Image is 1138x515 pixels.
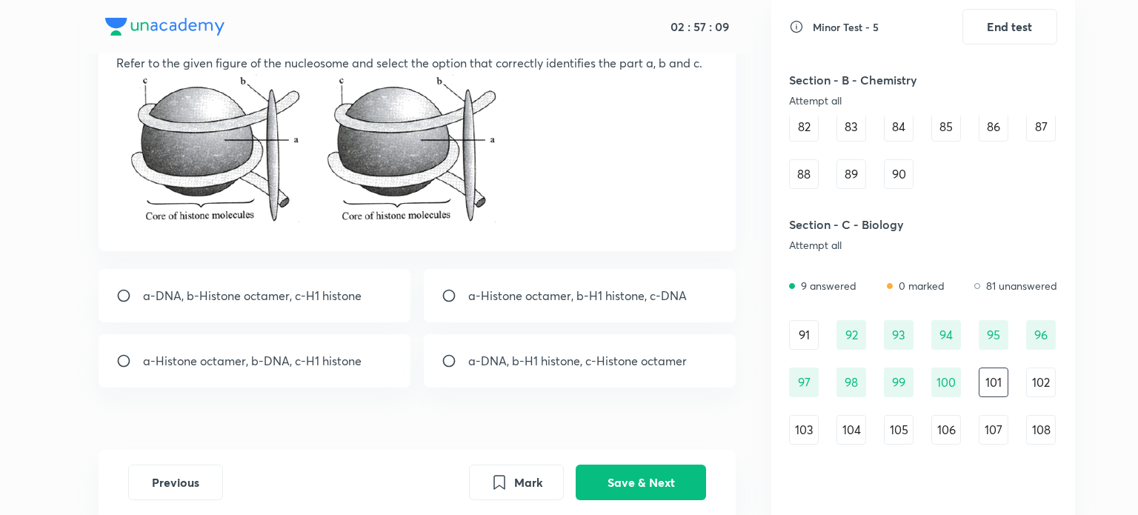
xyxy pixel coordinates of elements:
div: 94 [931,320,961,350]
div: Attempt all [789,95,976,107]
div: 102 [1026,368,1056,397]
div: 82 [789,112,819,142]
div: 100 [931,368,961,397]
button: Previous [128,465,223,500]
div: 91 [789,320,819,350]
div: 97 [789,368,819,397]
h5: 57 : [691,19,712,34]
div: 85 [931,112,961,142]
p: a-Histone octamer, b-H1 histone, c-DNA [468,287,687,305]
p: a-Histone octamer, b-DNA, c-H1 histone [143,352,362,370]
p: 9 answered [801,278,856,293]
div: 105 [884,415,914,445]
div: 108 [1026,415,1056,445]
div: Attempt all [789,239,976,251]
div: 103 [789,415,819,445]
img: 21-09-24-12:36:47-PM [116,72,313,229]
button: End test [962,9,1057,44]
h5: 02 : [671,19,691,34]
div: 95 [979,320,1008,350]
img: 21-09-24-12:36:52-PM [313,72,509,229]
h6: Minor Test - 5 [813,19,879,35]
div: 84 [884,112,914,142]
p: 81 unanswered [986,278,1057,293]
h5: Section - C - Biology [789,216,976,233]
div: 92 [836,320,866,350]
p: a-DNA, b-H1 histone, c-Histone octamer [468,352,687,370]
div: 93 [884,320,914,350]
p: a-DNA, b-Histone octamer, c-H1 histone [143,287,362,305]
div: 88 [789,159,819,189]
div: 87 [1026,112,1056,142]
button: Save & Next [576,465,706,500]
div: 90 [884,159,914,189]
h5: 09 [712,19,729,34]
button: Mark [469,465,564,500]
div: 106 [931,415,961,445]
h5: Section - B - Chemistry [789,71,976,89]
div: 107 [979,415,1008,445]
div: 101 [979,368,1008,397]
div: 96 [1026,320,1056,350]
div: 86 [979,112,1008,142]
p: 0 marked [899,278,945,293]
div: 89 [836,159,866,189]
div: 99 [884,368,914,397]
p: Refer to the given figure of the nucleosome and select the option that correctly identifies the p... [116,54,719,72]
div: 104 [836,415,866,445]
div: 83 [836,112,866,142]
div: 98 [836,368,866,397]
